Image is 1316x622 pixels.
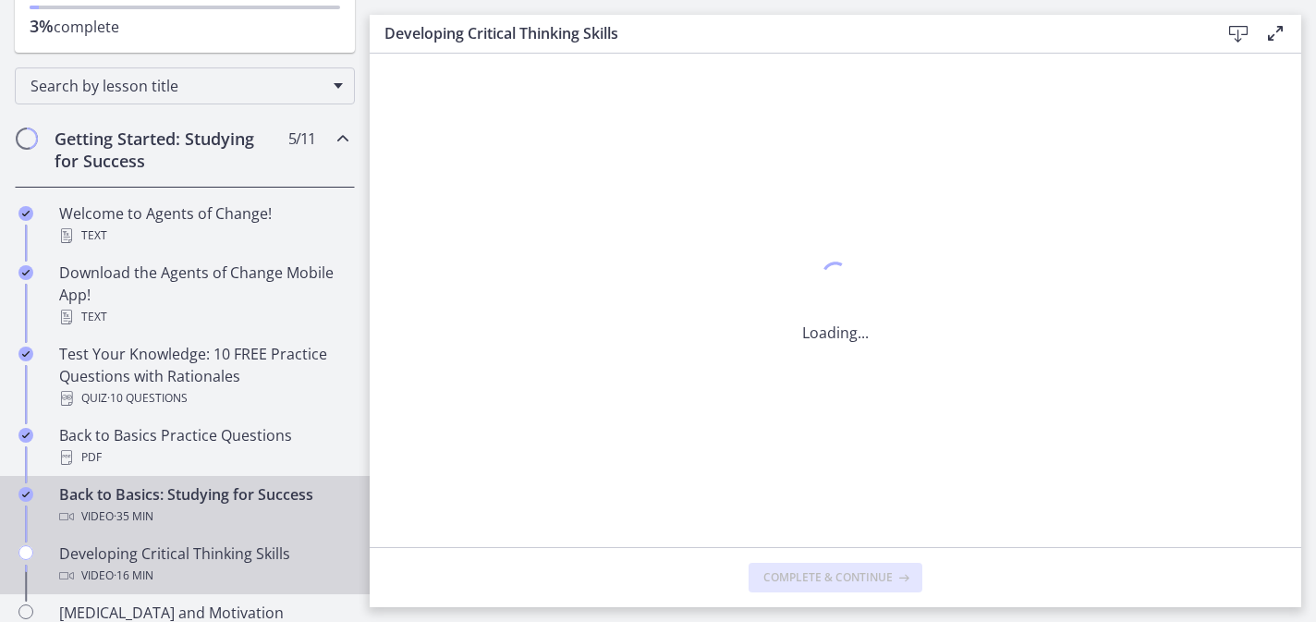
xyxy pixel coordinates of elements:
[384,22,1190,44] h3: Developing Critical Thinking Skills
[18,265,33,280] i: Completed
[30,15,340,38] p: complete
[18,487,33,502] i: Completed
[55,128,280,172] h2: Getting Started: Studying for Success
[59,306,347,328] div: Text
[59,506,347,528] div: Video
[30,15,54,37] span: 3%
[59,446,347,469] div: PDF
[15,67,355,104] div: Search by lesson title
[18,347,33,361] i: Completed
[114,506,153,528] span: · 35 min
[802,322,869,344] p: Loading...
[59,424,347,469] div: Back to Basics Practice Questions
[59,387,347,409] div: Quiz
[59,343,347,409] div: Test Your Knowledge: 10 FREE Practice Questions with Rationales
[114,565,153,587] span: · 16 min
[59,262,347,328] div: Download the Agents of Change Mobile App!
[288,128,315,150] span: 5 / 11
[59,483,347,528] div: Back to Basics: Studying for Success
[749,563,922,592] button: Complete & continue
[59,565,347,587] div: Video
[30,76,324,96] span: Search by lesson title
[59,225,347,247] div: Text
[763,570,893,585] span: Complete & continue
[59,202,347,247] div: Welcome to Agents of Change!
[107,387,188,409] span: · 10 Questions
[18,206,33,221] i: Completed
[59,543,347,587] div: Developing Critical Thinking Skills
[802,257,869,299] div: 1
[18,428,33,443] i: Completed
